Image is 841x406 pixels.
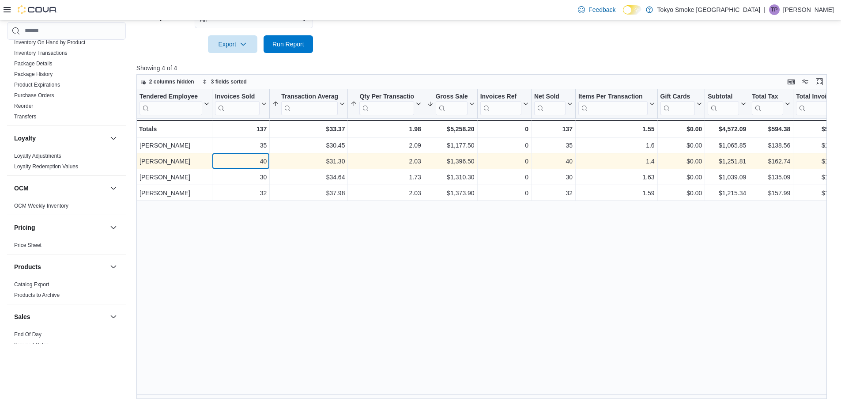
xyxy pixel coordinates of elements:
span: Price Sheet [14,242,41,249]
span: Reorder [14,102,33,110]
div: $1,373.90 [427,188,475,198]
p: Showing 4 of 4 [136,64,834,72]
h3: Pricing [14,223,35,232]
div: 0 [480,188,528,198]
div: Products [7,279,126,304]
div: $135.09 [752,172,790,182]
span: End Of Day [14,331,41,338]
h3: Loyalty [14,134,36,143]
div: $0.00 [660,188,702,198]
div: $34.64 [272,172,345,182]
a: Products to Archive [14,292,60,298]
div: $594.38 [752,124,790,134]
div: $4,572.09 [708,124,746,134]
button: Keyboard shortcuts [786,76,796,87]
span: 3 fields sorted [211,78,247,85]
a: Feedback [574,1,619,19]
button: Products [14,262,106,271]
a: Transfers [14,114,36,120]
div: 1.6 [578,140,655,151]
div: 30 [215,172,267,182]
div: 0 [480,172,528,182]
button: Run Report [264,35,313,53]
div: $0.00 [660,172,702,182]
h3: Products [14,262,41,271]
button: Subtotal [708,93,746,115]
button: 2 columns hidden [137,76,198,87]
span: Loyalty Redemption Values [14,163,78,170]
p: Tokyo Smoke [GEOGRAPHIC_DATA] [657,4,761,15]
div: 40 [215,156,267,167]
div: 137 [215,124,267,134]
a: Product Expirations [14,82,60,88]
div: OCM [7,201,126,215]
div: Gift Cards [660,93,695,101]
div: $157.99 [752,188,790,198]
div: Transaction Average [281,93,338,101]
div: Total Tax [752,93,783,101]
button: Sales [108,311,119,322]
div: Items Per Transaction [578,93,648,101]
div: $138.56 [752,140,790,151]
div: Invoices Sold [215,93,260,101]
div: $0.00 [660,124,702,134]
div: Totals [139,124,209,134]
div: 1.98 [351,124,421,134]
button: Net Sold [534,93,573,115]
div: 1.59 [578,188,655,198]
div: $1,310.30 [427,172,475,182]
div: 1.55 [578,124,655,134]
div: $0.00 [660,140,702,151]
div: $30.45 [272,140,345,151]
div: [PERSON_NAME] [140,156,209,167]
a: OCM Weekly Inventory [14,203,68,209]
a: Catalog Export [14,281,49,288]
div: $0.00 [660,156,702,167]
div: $162.74 [752,156,790,167]
button: Gift Cards [660,93,702,115]
button: Items Per Transaction [578,93,655,115]
div: $1,065.85 [708,140,746,151]
div: Subtotal [708,93,739,115]
span: Products to Archive [14,292,60,299]
div: Invoices Ref [480,93,521,115]
span: Loyalty Adjustments [14,152,61,159]
div: 2.03 [351,188,421,198]
button: Pricing [14,223,106,232]
button: Sales [14,312,106,321]
a: Reorder [14,103,33,109]
div: 32 [534,188,573,198]
div: 35 [215,140,267,151]
span: OCM Weekly Inventory [14,202,68,209]
button: Products [108,262,119,272]
div: Net Sold [534,93,566,101]
button: Enter fullscreen [814,76,825,87]
a: Loyalty Redemption Values [14,163,78,170]
a: Price Sheet [14,242,41,248]
div: 1.4 [578,156,655,167]
button: Pricing [108,222,119,233]
div: Net Sold [534,93,566,115]
button: Tendered Employee [140,93,209,115]
span: Inventory On Hand by Product [14,39,85,46]
div: 2.09 [351,140,421,151]
div: 2.03 [351,156,421,167]
span: Catalog Export [14,281,49,288]
div: Pricing [7,240,126,254]
div: 1.73 [351,172,421,182]
a: Purchase Orders [14,92,54,99]
div: $33.37 [272,124,345,134]
div: 32 [215,188,267,198]
div: Invoices Ref [480,93,521,101]
a: Itemized Sales [14,342,49,348]
button: Invoices Sold [215,93,267,115]
div: $1,251.81 [708,156,746,167]
button: Loyalty [14,134,106,143]
div: Items Per Transaction [578,93,648,115]
div: Qty Per Transaction [359,93,414,115]
span: Package Details [14,60,53,67]
div: Total Tax [752,93,783,115]
h3: OCM [14,184,29,193]
div: Taylor Pontin [769,4,780,15]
